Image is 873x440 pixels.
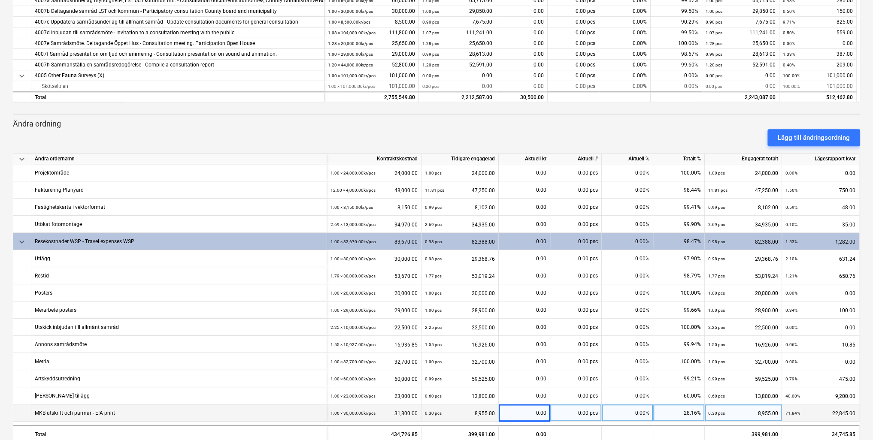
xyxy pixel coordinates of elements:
[785,250,855,268] div: 631.24
[785,239,797,244] small: 1.53%
[602,164,653,181] div: 0.00%
[602,336,653,353] div: 0.00%
[422,92,492,103] div: 2,212,587.00
[422,70,492,81] div: 0.00
[602,284,653,301] div: 0.00%
[328,73,376,78] small: 1.00 × 101,000.00kr / pcs
[706,63,722,67] small: 1.20 pcs
[330,342,376,347] small: 1.55 × 10,927.00kr / pcs
[651,38,702,49] div: 100.00%
[35,81,321,92] div: Skötselplan
[651,60,702,70] div: 99.60%
[785,291,797,295] small: 0.00%
[651,70,702,81] div: 0.00%
[425,188,444,193] small: 11.81 pcs
[502,250,546,267] div: 0.00
[422,9,439,14] small: 1.00 pcs
[602,154,653,164] div: Aktuell %
[783,9,795,14] small: 0.50%
[35,216,82,232] div: Utökat fotomontage
[425,291,442,295] small: 1.00 pcs
[783,38,853,49] div: 0.00
[328,63,373,67] small: 1.20 × 44,000.00kr / pcs
[602,353,653,370] div: 0.00%
[425,222,442,227] small: 2.69 pcs
[653,216,705,233] div: 99.90%
[496,27,548,38] div: 0.00
[602,387,653,404] div: 0.00%
[35,199,105,215] div: Fastighetskarta i vektorformat
[35,6,321,17] div: 4007b Deltagande samråd LST och kommun - Participatory consultation County board and municipality
[422,38,492,49] div: 25,650.00
[550,267,602,284] div: 0.00 pcs
[328,17,415,27] div: 8,500.00
[548,6,599,17] div: 0.00 pcs
[708,336,778,353] div: 16,926.00
[653,301,705,319] div: 99.66%
[550,370,602,387] div: 0.00 pcs
[550,216,602,233] div: 0.00 pcs
[783,52,795,57] small: 1.33%
[783,41,795,46] small: 0.00%
[425,199,495,216] div: 8,102.00
[783,20,795,24] small: 9.71%
[550,353,602,370] div: 0.00 pcs
[785,181,855,199] div: 750.00
[35,164,69,181] div: Projektområde
[422,63,439,67] small: 1.20 pcs
[422,41,439,46] small: 1.28 pcs
[706,84,722,89] small: 0.00 pcs
[708,222,725,227] small: 2.69 pcs
[502,284,546,301] div: 0.00
[599,6,651,17] div: 0.00%
[328,70,415,81] div: 101,000.00
[550,387,602,404] div: 0.00 pcs
[783,17,853,27] div: 825.00
[706,30,722,35] small: 1.07 pcs
[599,81,651,92] div: 0.00%
[708,239,725,244] small: 0.98 psc
[653,319,705,336] div: 100.00%
[550,233,602,250] div: 0.00 psc
[35,17,321,27] div: 4007c Uppdatera samrådsunderlag till allmänt samråd - Update consultation documents for general c...
[496,38,548,49] div: 0.00
[602,319,653,336] div: 0.00%
[499,154,550,164] div: Aktuell kr
[708,216,778,233] div: 34,935.00
[602,404,653,422] div: 0.00%
[330,181,418,199] div: 48,000.00
[330,250,418,268] div: 30,000.00
[422,6,492,17] div: 29,850.00
[425,301,495,319] div: 28,900.00
[706,27,776,38] div: 111,241.00
[425,171,442,175] small: 1.00 pcs
[785,188,797,193] small: 1.56%
[328,41,373,46] small: 1.28 × 20,000.00kr / pcs
[548,60,599,70] div: 0.00 pcs
[550,250,602,267] div: 0.00 pcs
[708,199,778,216] div: 8,102.00
[496,6,548,17] div: 0.00
[602,370,653,387] div: 0.00%
[708,319,778,336] div: 22,500.00
[785,233,855,250] div: 1,282.00
[496,49,548,60] div: 0.00
[35,319,119,335] div: Utskick inbjudan till allmänt samråd
[602,267,653,284] div: 0.00%
[783,27,853,38] div: 559.00
[425,336,495,353] div: 16,926.00
[496,17,548,27] div: 0.00
[330,284,418,302] div: 20,000.00
[785,301,855,319] div: 100.00
[708,181,778,199] div: 47,250.00
[17,237,27,247] span: keyboard_arrow_down
[422,20,439,24] small: 0.90 pcs
[653,154,705,164] div: Totalt %
[328,6,415,17] div: 30,000.00
[783,84,800,89] small: 100.00%
[13,119,860,129] p: Ändra ordning
[496,91,548,102] div: 30,500.00
[425,308,442,313] small: 1.00 pcs
[425,319,495,336] div: 22,500.00
[35,284,52,301] div: Posters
